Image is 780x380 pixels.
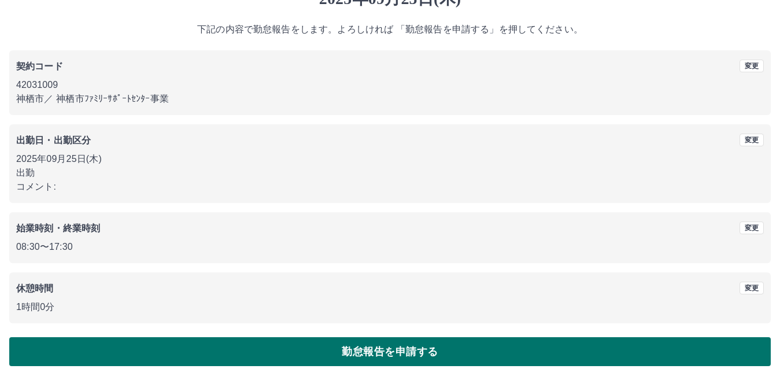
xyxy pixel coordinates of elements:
p: 08:30 〜 17:30 [16,240,764,254]
button: 勤怠報告を申請する [9,337,771,366]
b: 契約コード [16,61,63,71]
button: 変更 [740,60,764,72]
b: 始業時刻・終業時刻 [16,223,100,233]
p: コメント: [16,180,764,194]
p: 下記の内容で勤怠報告をします。よろしければ 「勤怠報告を申請する」を押してください。 [9,23,771,36]
b: 休憩時間 [16,283,54,293]
p: 神栖市 ／ 神栖市ﾌｧﾐﾘｰｻﾎﾟｰﾄｾﾝﾀｰ事業 [16,92,764,106]
b: 出勤日・出勤区分 [16,135,91,145]
p: 出勤 [16,166,764,180]
p: 42031009 [16,78,764,92]
button: 変更 [740,134,764,146]
button: 変更 [740,222,764,234]
p: 2025年09月25日(木) [16,152,764,166]
button: 変更 [740,282,764,294]
p: 1時間0分 [16,300,764,314]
